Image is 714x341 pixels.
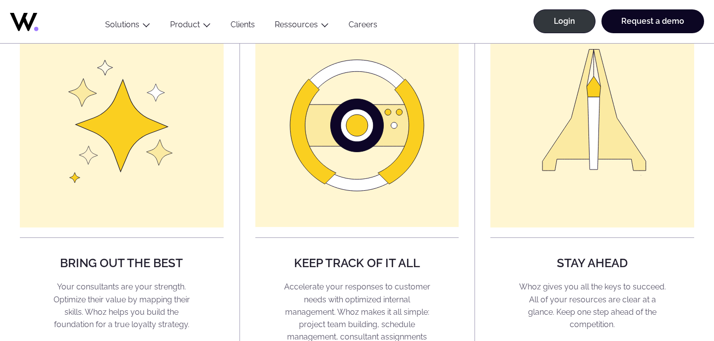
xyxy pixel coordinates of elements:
strong: Stay ahead [557,256,628,270]
button: Ressources [265,20,339,33]
a: Clients [221,20,265,33]
strong: Bring out the best [60,256,183,270]
button: Product [160,20,221,33]
p: Your consultants are your strength. Optimize their value by mapping their skills. Whoz helps you ... [30,281,214,331]
p: Whoz gives you all the keys to succeed. All of your resources are clear at a glance. Keep one ste... [501,281,684,331]
a: Careers [339,20,387,33]
a: Login [534,9,595,33]
strong: Keep track of it all [294,256,420,270]
a: Request a demo [601,9,704,33]
button: Solutions [95,20,160,33]
iframe: Chatbot [649,276,700,327]
a: Ressources [275,20,318,29]
a: Product [170,20,200,29]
